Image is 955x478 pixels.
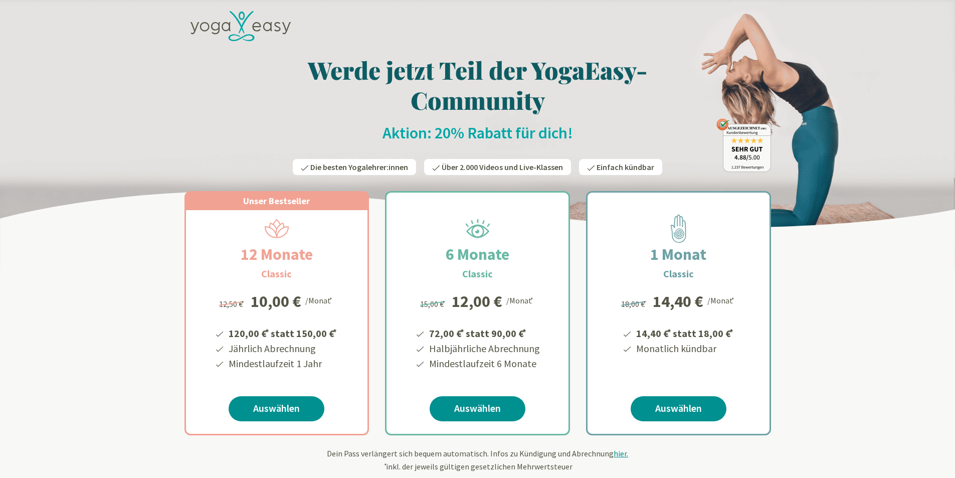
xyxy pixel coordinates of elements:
[184,447,771,472] div: Dein Pass verlängert sich bequem automatisch. Infos zu Kündigung und Abrechnung
[305,293,334,306] div: /Monat
[219,299,246,309] span: 12,50 €
[227,356,338,371] li: Mindestlaufzeit 1 Jahr
[663,266,694,281] h3: Classic
[383,461,572,471] span: inkl. der jeweils gültigen gesetzlichen Mehrwertsteuer
[227,341,338,356] li: Jährlich Abrechnung
[243,195,310,207] span: Unser Bestseller
[452,293,502,309] div: 12,00 €
[310,162,408,172] span: Die besten Yogalehrer:innen
[428,324,540,341] li: 72,00 € statt 90,00 €
[184,55,771,115] h1: Werde jetzt Teil der YogaEasy-Community
[614,448,628,458] span: hier.
[428,356,540,371] li: Mindestlaufzeit 6 Monate
[251,293,301,309] div: 10,00 €
[635,324,735,341] li: 14,40 € statt 18,00 €
[227,324,338,341] li: 120,00 € statt 150,00 €
[621,299,648,309] span: 18,00 €
[422,242,533,266] h2: 6 Monate
[626,242,730,266] h2: 1 Monat
[184,123,771,143] h2: Aktion: 20% Rabatt für dich!
[631,396,726,421] a: Auswählen
[430,396,525,421] a: Auswählen
[506,293,535,306] div: /Monat
[428,341,540,356] li: Halbjährliche Abrechnung
[462,266,493,281] h3: Classic
[217,242,337,266] h2: 12 Monate
[597,162,654,172] span: Einfach kündbar
[635,341,735,356] li: Monatlich kündbar
[653,293,703,309] div: 14,40 €
[229,396,324,421] a: Auswählen
[716,118,771,172] img: ausgezeichnet_badge.png
[707,293,736,306] div: /Monat
[261,266,292,281] h3: Classic
[420,299,447,309] span: 15,00 €
[442,162,563,172] span: Über 2.000 Videos und Live-Klassen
